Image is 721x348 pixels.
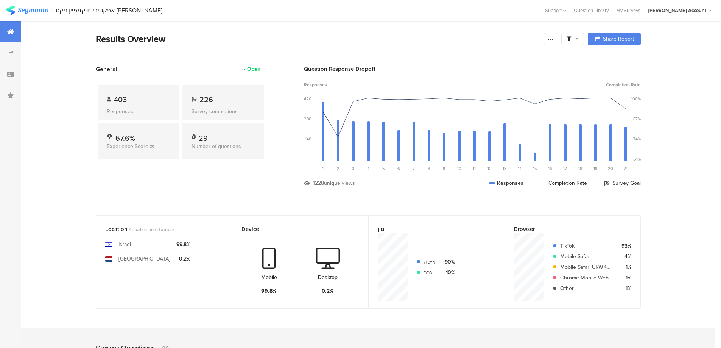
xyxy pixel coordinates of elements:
img: segmanta logo [6,6,48,15]
a: My Surveys [612,7,644,14]
div: 1% [618,284,631,292]
span: 14 [518,165,522,172]
div: Desktop [318,273,338,281]
div: 140 [305,136,311,142]
div: גבר [424,268,436,276]
div: 1% [618,274,631,282]
span: 20 [608,165,613,172]
span: 15 [533,165,537,172]
span: General [96,65,117,73]
div: 90% [442,258,455,266]
span: 2 [337,165,339,172]
div: 0.2% [176,255,190,263]
span: 16 [548,165,552,172]
span: 403 [114,94,127,105]
div: Mobile Safari UI/WKWebView [560,263,612,271]
div: 1228 [313,179,324,187]
div: Responses [107,108,170,115]
span: 6 [397,165,400,172]
div: 10% [442,268,455,276]
span: Share Report [603,36,634,42]
span: 8 [428,165,430,172]
div: Responses [489,179,523,187]
div: Israel [118,240,131,248]
div: 100% [631,96,641,102]
div: Completion Rate [540,179,587,187]
div: Chrome Mobile WebView [560,274,612,282]
div: 93% [618,242,631,250]
div: אפקטיביות קמפיין ניקס [PERSON_NAME] [56,7,162,14]
div: אישה [424,258,436,266]
div: 420 [304,96,311,102]
span: 18 [578,165,582,172]
div: 1% [618,263,631,271]
span: Responses [304,81,327,88]
div: | [51,6,53,15]
div: 4% [618,253,631,261]
div: Survey completions [192,108,255,115]
div: unique views [324,179,355,187]
div: [GEOGRAPHIC_DATA] [118,255,170,263]
span: 9 [443,165,445,172]
span: 226 [199,94,213,105]
span: 19 [593,165,598,172]
div: 280 [304,116,311,122]
span: 5 [382,165,385,172]
span: 13 [503,165,506,172]
div: 74% [633,136,641,142]
span: 7 [413,165,415,172]
span: 1 [322,165,324,172]
div: 87% [633,116,641,122]
span: 10 [457,165,461,172]
div: Other [560,284,612,292]
div: Browser [514,225,619,233]
span: Experience Score [107,142,148,150]
div: Device [241,225,347,233]
span: 4 most common locations [129,226,174,233]
div: Location [105,225,210,233]
span: Number of questions [192,142,241,150]
span: 21 [624,165,628,172]
div: Mobile [261,273,277,281]
div: [PERSON_NAME] Account [648,7,706,14]
span: Completion Rate [606,81,641,88]
span: 11 [473,165,476,172]
span: 17 [563,165,567,172]
div: Results Overview [96,32,540,46]
a: Question Library [570,7,612,14]
div: Survey Goal [604,179,641,187]
div: TikTok [560,242,612,250]
div: Mobile Safari [560,253,612,261]
span: 3 [352,165,354,172]
div: 0.2% [322,287,334,295]
div: Open [247,65,260,73]
span: 67.6% [115,133,135,144]
div: 99.8% [261,287,277,295]
div: 99.8% [176,240,190,248]
div: Support [545,5,566,16]
div: מין [378,225,483,233]
div: Question Response Dropoff [304,65,641,73]
span: 4 [367,165,369,172]
span: 12 [487,165,492,172]
div: 29 [199,133,208,140]
div: 61% [634,156,641,162]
